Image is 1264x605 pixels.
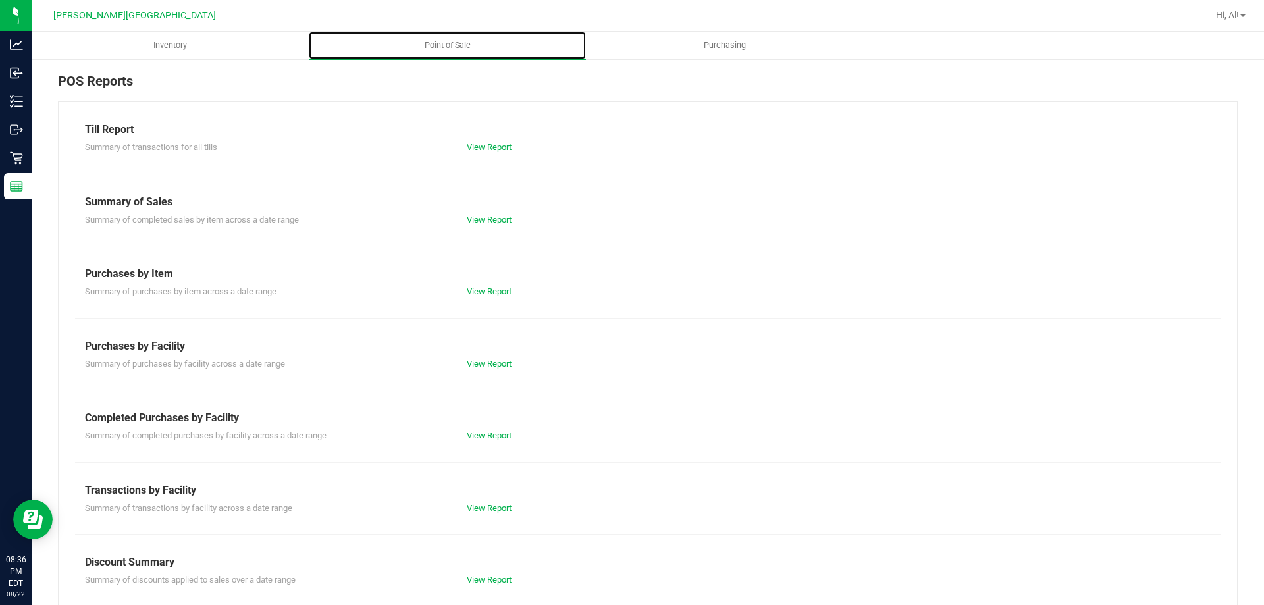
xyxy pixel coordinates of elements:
inline-svg: Inbound [10,66,23,80]
a: View Report [467,359,512,369]
div: Transactions by Facility [85,483,1211,498]
a: Purchasing [586,32,863,59]
span: Summary of purchases by facility across a date range [85,359,285,369]
div: Purchases by Item [85,266,1211,282]
span: Summary of transactions for all tills [85,142,217,152]
a: View Report [467,142,512,152]
a: View Report [467,575,512,585]
a: Point of Sale [309,32,586,59]
span: [PERSON_NAME][GEOGRAPHIC_DATA] [53,10,216,21]
iframe: Resource center [13,500,53,539]
a: Inventory [32,32,309,59]
span: Summary of purchases by item across a date range [85,286,276,296]
div: Completed Purchases by Facility [85,410,1211,426]
span: Purchasing [686,39,764,51]
div: Purchases by Facility [85,338,1211,354]
span: Summary of transactions by facility across a date range [85,503,292,513]
div: POS Reports [58,71,1238,101]
a: View Report [467,503,512,513]
span: Point of Sale [407,39,488,51]
p: 08:36 PM EDT [6,554,26,589]
div: Discount Summary [85,554,1211,570]
inline-svg: Analytics [10,38,23,51]
inline-svg: Reports [10,180,23,193]
div: Summary of Sales [85,194,1211,210]
inline-svg: Outbound [10,123,23,136]
span: Summary of discounts applied to sales over a date range [85,575,296,585]
inline-svg: Retail [10,151,23,165]
a: View Report [467,215,512,224]
a: View Report [467,431,512,440]
span: Summary of completed purchases by facility across a date range [85,431,327,440]
span: Inventory [136,39,205,51]
span: Hi, Al! [1216,10,1239,20]
div: Till Report [85,122,1211,138]
span: Summary of completed sales by item across a date range [85,215,299,224]
a: View Report [467,286,512,296]
inline-svg: Inventory [10,95,23,108]
p: 08/22 [6,589,26,599]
